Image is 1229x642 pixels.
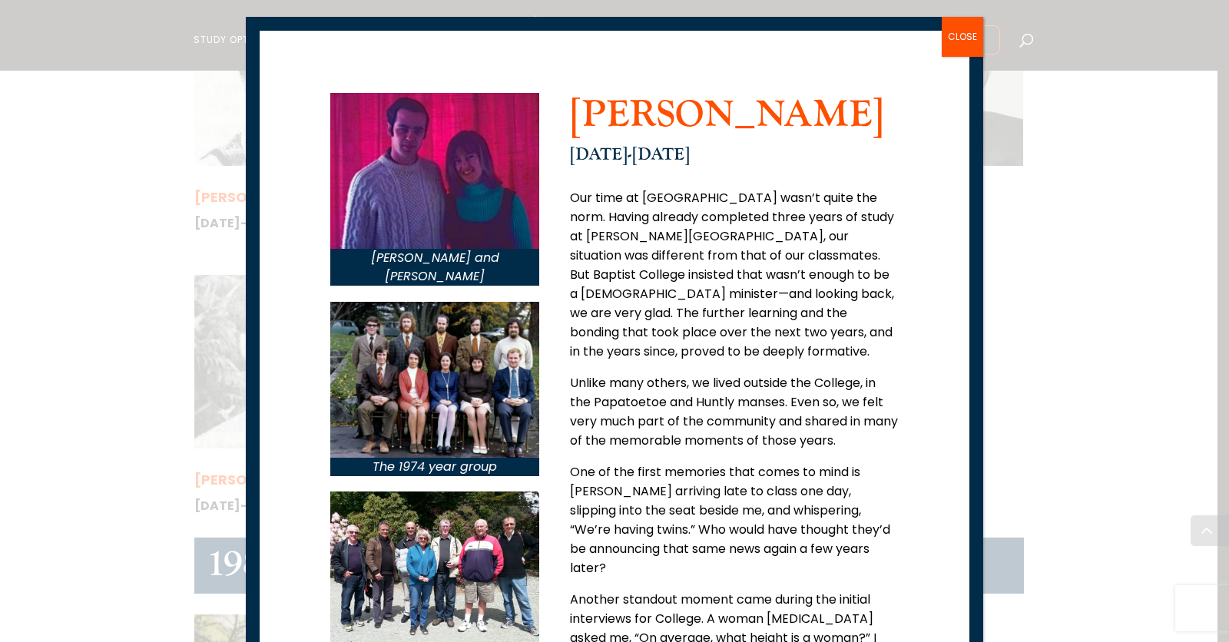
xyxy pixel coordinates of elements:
p: Unlike many others, we lived outside the College, in the Papatoetoe and Huntly manses. Even so, w... [570,373,898,462]
h2: [PERSON_NAME] [570,93,898,145]
button: Close [942,17,983,57]
p: The 1974 year group [330,458,538,476]
img: Kelvyn Fairhall and others [330,302,538,458]
p: [PERSON_NAME] and [PERSON_NAME] [330,249,538,286]
p: One of the first memories that comes to mind is [PERSON_NAME] arriving late to class one day, sli... [570,462,898,590]
h4: [DATE]-[DATE] [570,144,898,172]
img: Alan-and-Pam-Utting [330,93,538,249]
